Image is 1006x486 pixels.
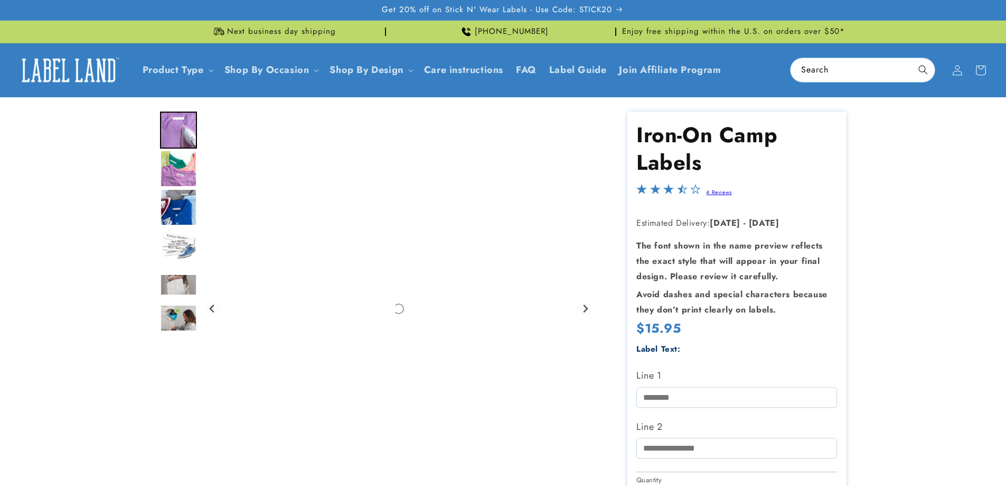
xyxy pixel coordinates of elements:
[636,418,837,435] label: Line 2
[390,21,616,43] div: Announcement
[218,58,324,82] summary: Shop By Occasion
[706,188,731,196] a: 4 Reviews
[136,58,218,82] summary: Product Type
[160,266,197,303] div: Go to slide 5
[636,187,701,199] span: 3.5-star overall rating
[160,112,197,149] img: Iron on name label being ironed to shirt
[636,216,837,231] p: Estimated Delivery:
[620,21,847,43] div: Announcement
[619,64,721,76] span: Join Affiliate Program
[622,26,845,37] span: Enjoy free shipping within the U.S. on orders over $50*
[12,50,126,90] a: Label Land
[424,64,503,76] span: Care instructions
[16,54,121,87] img: Label Land
[160,227,197,264] div: Go to slide 4
[636,240,823,282] strong: The font shown in the name preview reflects the exact style that will appear in your final design...
[636,343,681,355] label: Label Text:
[543,58,613,82] a: Label Guide
[160,305,197,342] img: Iron-On Camp Labels - Label Land
[160,150,197,187] img: Iron on name tags ironed to a t-shirt
[516,64,537,76] span: FAQ
[510,58,543,82] a: FAQ
[330,63,403,77] a: Shop By Design
[636,475,663,485] legend: Quantity
[578,301,592,316] button: Next slide
[636,121,837,176] h1: Iron-On Camp Labels
[160,227,197,264] img: Iron-on name labels with an iron
[784,436,995,475] iframe: Gorgias Floating Chat
[143,63,204,77] a: Product Type
[382,5,612,15] span: Get 20% off on Stick N' Wear Labels - Use Code: STICK20
[160,189,197,226] div: Go to slide 3
[911,58,935,81] button: Search
[744,217,746,229] strong: -
[323,58,417,82] summary: Shop By Design
[418,58,510,82] a: Care instructions
[160,21,386,43] div: Announcement
[636,367,837,384] label: Line 1
[710,217,740,229] strong: [DATE]
[549,64,607,76] span: Label Guide
[205,301,220,316] button: Go to last slide
[475,26,549,37] span: [PHONE_NUMBER]
[636,288,828,316] strong: Avoid dashes and special characters because they don’t print clearly on labels.
[224,64,309,76] span: Shop By Occasion
[227,26,336,37] span: Next business day shipping
[613,58,727,82] a: Join Affiliate Program
[160,189,197,226] img: Iron on name labels ironed to shirt collar
[749,217,779,229] strong: [DATE]
[160,274,197,296] img: null
[160,305,197,342] div: Go to slide 6
[160,112,197,149] div: Go to slide 1
[160,150,197,187] div: Go to slide 2
[636,320,681,336] span: $15.95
